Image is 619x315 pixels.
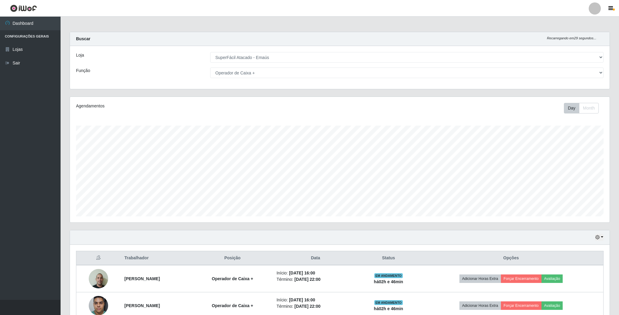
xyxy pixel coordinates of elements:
[374,273,403,278] span: EM ANDAMENTO
[212,276,253,281] strong: Operador de Caixa +
[564,103,579,113] button: Day
[89,266,108,291] img: 1720400321152.jpeg
[459,301,501,310] button: Adicionar Horas Extra
[76,67,90,74] label: Função
[192,251,273,265] th: Posição
[289,297,315,302] time: [DATE] 16:00
[10,5,37,12] img: CoreUI Logo
[374,306,403,311] strong: há 02 h e 46 min
[76,36,90,41] strong: Buscar
[276,297,354,303] li: Início:
[212,303,253,308] strong: Operador de Caixa +
[564,103,599,113] div: First group
[124,276,160,281] strong: [PERSON_NAME]
[289,271,315,275] time: [DATE] 16:00
[541,274,563,283] button: Avaliação
[547,36,596,40] i: Recarregando em 29 segundos...
[501,301,541,310] button: Forçar Encerramento
[124,303,160,308] strong: [PERSON_NAME]
[76,103,290,109] div: Agendamentos
[459,274,501,283] button: Adicionar Horas Extra
[276,276,354,283] li: Término:
[76,52,84,58] label: Loja
[541,301,563,310] button: Avaliação
[273,251,358,265] th: Data
[276,270,354,276] li: Início:
[501,274,541,283] button: Forçar Encerramento
[276,303,354,310] li: Término:
[579,103,599,113] button: Month
[564,103,604,113] div: Toolbar with button groups
[374,279,403,284] strong: há 02 h e 46 min
[374,300,403,305] span: EM ANDAMENTO
[419,251,603,265] th: Opções
[294,277,320,282] time: [DATE] 22:00
[121,251,192,265] th: Trabalhador
[358,251,419,265] th: Status
[294,304,320,309] time: [DATE] 22:00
